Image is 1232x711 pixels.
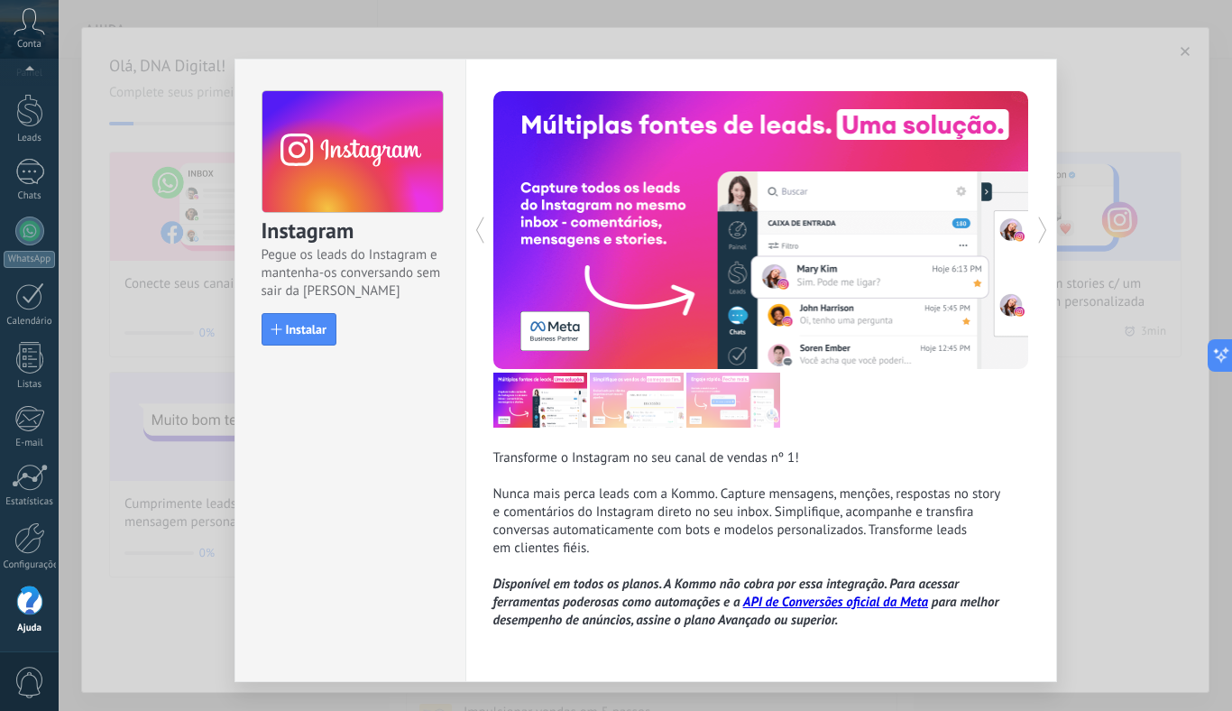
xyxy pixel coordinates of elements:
span: Pegue os leads do Instagram e mantenha-os conversando sem sair da [PERSON_NAME] [262,246,442,300]
h3: Instagram [262,217,442,246]
div: Ajuda [4,623,56,634]
div: Calendário [4,316,56,328]
i: Disponível em todos os planos. A Kommo não cobra por essa integração. Para acessar ferramentas po... [493,576,999,629]
div: E-mail [4,438,56,449]
div: Leads [4,133,56,144]
div: Listas [4,379,56,391]
div: Transforme o Instagram no seu canal de vendas nº 1! Nunca mais perca leads com a Kommo. Capture m... [493,449,1029,630]
div: Chats [4,190,56,202]
img: com_instagram_tour_1_pt.png [493,373,587,428]
div: Configurações [4,559,56,571]
div: WhatsApp [4,251,55,268]
button: Instalar [262,313,336,346]
img: com_instagram_tour_2_pt.png [590,373,684,428]
img: com_instagram_tour_3_pt.png [686,373,780,428]
span: Instalar [286,323,326,336]
span: Conta [17,39,41,51]
a: API de Conversões oficial da Meta [743,594,928,611]
div: Estatísticas [4,496,56,508]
